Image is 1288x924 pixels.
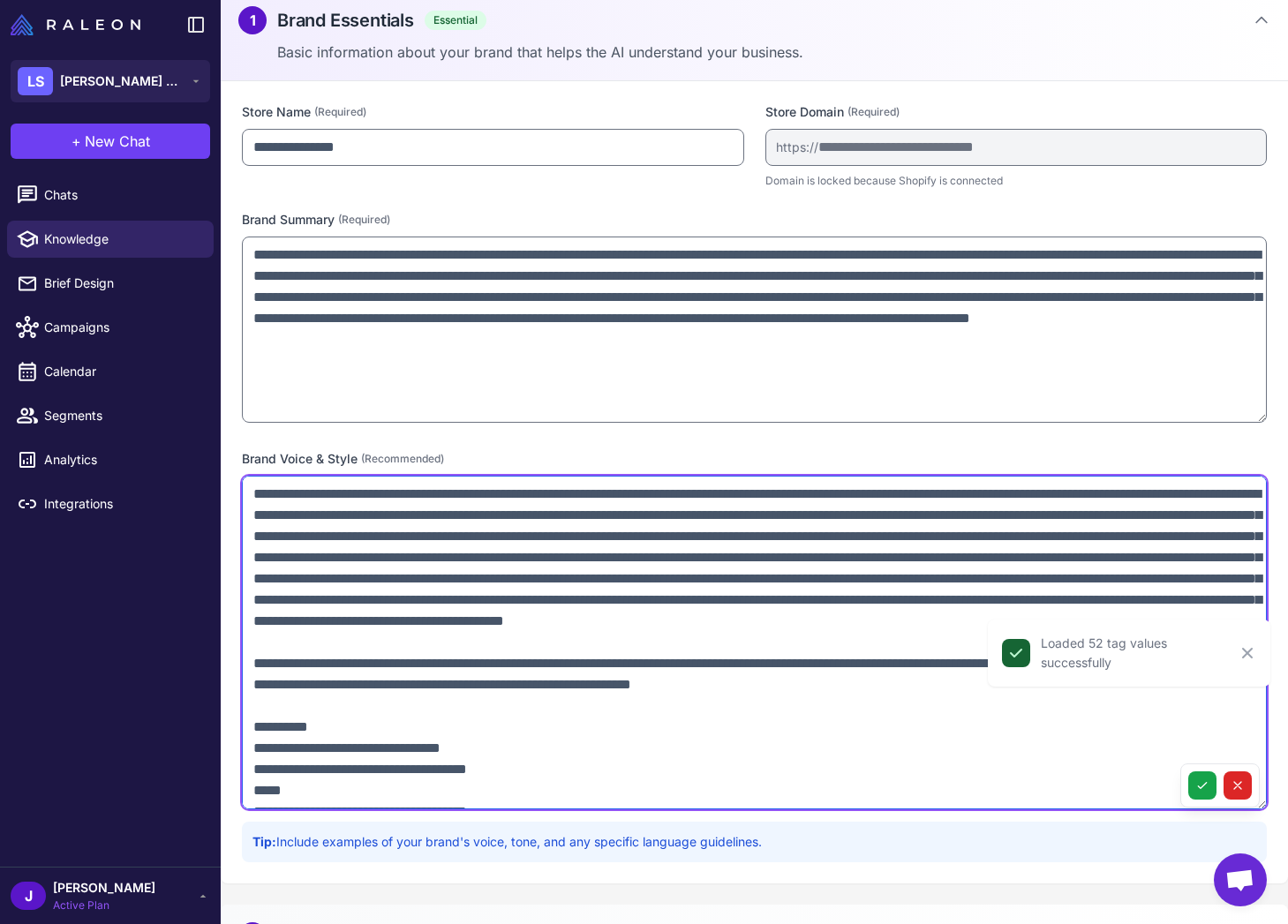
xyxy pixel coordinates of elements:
span: (Recommended) [361,451,444,467]
h2: Brand Essentials [277,7,414,34]
span: + [72,131,81,152]
a: Calendar [7,353,214,390]
span: Calendar [44,362,200,381]
img: Raleon Logo [11,14,140,35]
span: Integrations [44,494,200,514]
label: Store Name [242,102,744,122]
span: (Required) [847,104,900,120]
a: Segments [7,397,214,434]
span: [PERSON_NAME] Superfood [60,71,184,91]
span: Brief Design [44,274,200,293]
label: Brand Summary [242,210,1267,229]
div: LS [18,67,53,95]
a: Raleon Logo [11,14,147,35]
button: +New Chat [11,124,210,159]
button: LS[PERSON_NAME] Superfood [11,60,210,102]
a: Knowledge [7,221,214,258]
div: Loaded 52 tag values successfully [1041,634,1233,672]
strong: Tip: [252,834,276,849]
label: Store Domain [765,102,1268,122]
p: Domain is locked because Shopify is connected [765,173,1268,189]
a: Analytics [7,441,214,478]
button: Save changes [1188,771,1216,800]
span: Knowledge [44,229,200,249]
span: Essential [425,11,486,30]
span: Campaigns [44,318,200,337]
label: Brand Voice & Style [242,449,1267,469]
div: Open chat [1214,853,1267,906]
button: Close [1233,639,1262,667]
div: 1 [238,6,267,34]
a: Campaigns [7,309,214,346]
a: Chats [7,177,214,214]
span: Analytics [44,450,200,470]
div: J [11,882,46,910]
span: Segments [44,406,200,425]
a: Brief Design [7,265,214,302]
span: New Chat [85,131,150,152]
span: [PERSON_NAME] [53,878,155,898]
button: Cancel changes [1224,771,1252,800]
span: (Required) [338,212,390,228]
p: Basic information about your brand that helps the AI understand your business. [277,41,1270,63]
p: Include examples of your brand's voice, tone, and any specific language guidelines. [252,832,1256,852]
a: Integrations [7,485,214,522]
span: (Required) [314,104,366,120]
span: Chats [44,185,200,205]
span: Active Plan [53,898,155,913]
